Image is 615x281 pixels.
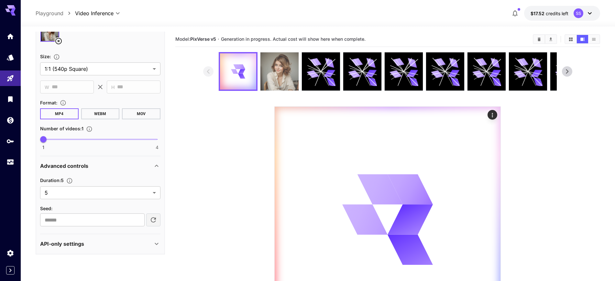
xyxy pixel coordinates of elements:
[6,266,15,275] button: Expand sidebar
[83,126,95,132] button: Specify how many videos to generate in a single request. Each video generation will be charged se...
[51,54,62,60] button: Adjust the dimensions of the generated image by specifying its width and height in pixels, or sel...
[6,95,14,103] div: Library
[221,36,366,42] span: Generation in progress. Actual cost will show here when complete.
[524,6,600,21] button: $17.51787SS
[588,35,599,43] button: Show videos in list view
[546,11,568,16] span: credits left
[45,189,150,197] span: 5
[565,34,600,44] div: Show videos in grid viewShow videos in video viewShow videos in list view
[488,110,497,120] div: Actions
[6,53,14,61] div: Models
[156,144,159,151] span: 4
[190,36,216,42] b: PixVerse v5
[565,35,577,43] button: Show videos in grid view
[40,178,64,183] span: Duration : 5
[40,158,160,174] div: Advanced controls
[64,178,75,184] button: Set the number of duration
[40,108,79,119] button: MP4
[531,10,568,17] div: $17.51787
[111,83,115,91] span: H
[6,158,14,166] div: Usage
[6,137,14,145] div: API Keys
[45,83,49,91] span: W
[577,35,588,43] button: Show videos in video view
[6,116,14,124] div: Wallet
[42,144,44,151] span: 1
[40,236,160,252] div: API-only settings
[40,54,51,59] span: Size :
[574,8,583,18] div: SS
[122,108,160,119] button: MOV
[81,108,120,119] button: WEBM
[75,9,114,17] span: Video Inference
[36,9,63,17] a: Playground
[545,35,556,43] button: Download All
[175,36,216,42] span: Model:
[533,35,545,43] button: Clear videos
[6,249,14,257] div: Settings
[57,100,69,106] button: Choose the file format for the output video.
[533,34,557,44] div: Clear videosDownload All
[40,100,57,105] span: Format :
[45,65,150,73] span: 1:1 (540p Square)
[6,32,14,40] div: Home
[40,240,84,248] p: API-only settings
[531,11,546,16] span: $17.52
[40,206,52,211] span: Seed :
[6,74,14,82] div: Playground
[260,52,299,91] img: 5VqGkgAAAAZJREFUAwBhm5SrkJeZZwAAAABJRU5ErkJggg==
[40,126,83,131] span: Number of videos : 1
[40,162,88,170] p: Advanced controls
[218,35,219,43] p: ·
[36,9,75,17] nav: breadcrumb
